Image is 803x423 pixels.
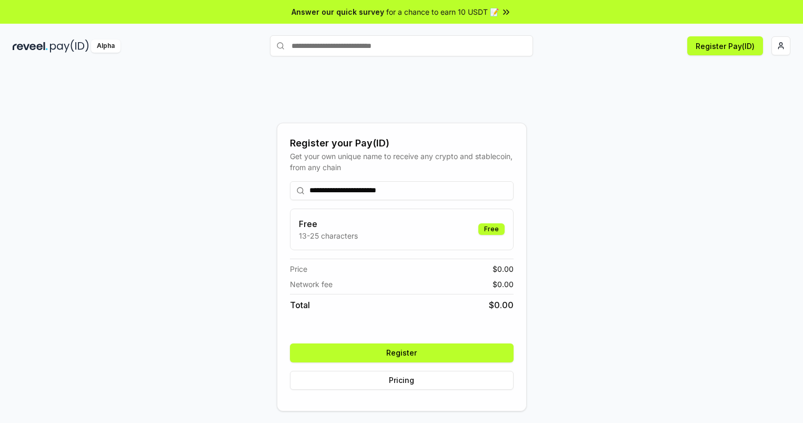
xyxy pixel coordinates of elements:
[50,40,89,53] img: pay_id
[299,218,358,230] h3: Free
[290,136,514,151] div: Register your Pay(ID)
[290,343,514,362] button: Register
[290,279,333,290] span: Network fee
[478,223,505,235] div: Free
[290,263,307,274] span: Price
[687,36,763,55] button: Register Pay(ID)
[493,279,514,290] span: $ 0.00
[299,230,358,241] p: 13-25 characters
[290,371,514,390] button: Pricing
[91,40,121,53] div: Alpha
[489,299,514,311] span: $ 0.00
[290,151,514,173] div: Get your own unique name to receive any crypto and stablecoin, from any chain
[493,263,514,274] span: $ 0.00
[386,6,499,17] span: for a chance to earn 10 USDT 📝
[290,299,310,311] span: Total
[292,6,384,17] span: Answer our quick survey
[13,40,48,53] img: reveel_dark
